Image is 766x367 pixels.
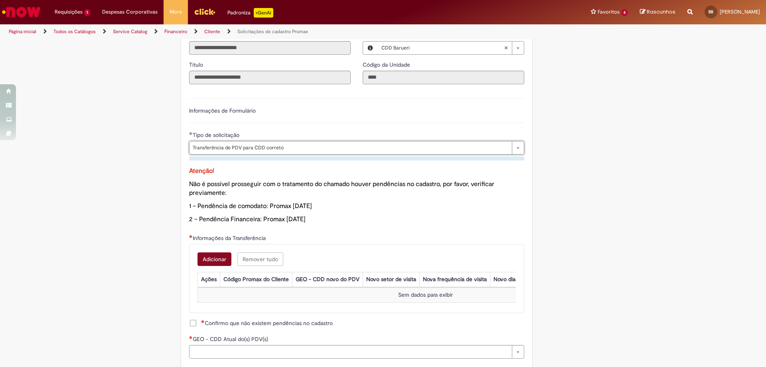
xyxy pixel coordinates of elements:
[53,28,96,35] a: Todos os Catálogos
[197,288,653,302] td: Sem dados para exibir
[189,215,306,223] span: 2 – Pendência Financeira: Promax [DATE]
[189,202,312,210] span: 1 – Pendência de comodato: Promax [DATE]
[170,8,182,16] span: More
[377,42,524,54] a: CDD BarueriLimpar campo Local
[419,272,490,287] th: Nova frequência de visita
[189,167,214,175] span: Atenção!
[709,9,713,14] span: BB
[189,132,193,135] span: Obrigatório Preenchido
[189,180,494,197] span: Não é possível prosseguir com o tratamento do chamado houver pendências no cadastro, por favor, v...
[193,335,270,343] span: GEO - CDD Atual do(s) PDV(s)
[193,234,267,242] span: Informações da Transferência
[500,42,512,54] abbr: Limpar campo Local
[84,9,90,16] span: 1
[193,131,241,139] span: Tipo de solicitação
[201,319,333,327] span: Confirmo que não existem pendências no cadastro
[1,4,42,20] img: ServiceNow
[490,272,541,287] th: Novo dia da visita
[189,71,351,84] input: Título
[363,42,377,54] button: Local, Visualizar este registro CDD Barueri
[164,28,187,35] a: Financeiro
[197,252,231,266] button: Adicionar uma linha para Informações da Transferência
[647,8,675,16] span: Rascunhos
[194,6,215,18] img: click_logo_yellow_360x200.png
[6,24,505,39] ul: Trilhas de página
[9,28,36,35] a: Página inicial
[720,8,760,15] span: [PERSON_NAME]
[55,8,83,16] span: Requisições
[197,272,220,287] th: Ações
[113,28,147,35] a: Service Catalog
[204,28,220,35] a: Cliente
[381,42,504,54] span: CDD Barueri
[363,61,412,68] span: Somente leitura - Código da Unidade
[598,8,620,16] span: Favoritos
[220,272,292,287] th: Código Promax do Cliente
[102,8,158,16] span: Despesas Corporativas
[621,9,628,16] span: 6
[254,8,273,18] p: +GenAi
[189,41,351,55] input: Email
[227,8,273,18] div: Padroniza
[201,320,205,323] span: Necessários
[193,141,508,154] span: Transferência de PDV para CDD correto
[189,107,256,114] label: Informações de Formulário
[189,235,193,238] span: Necessários
[189,61,205,68] span: Somente leitura - Título
[292,272,363,287] th: GEO - CDD novo do PDV
[189,345,524,359] a: Limpar campo GEO - CDD Atual do(s) PDV(s)
[363,61,412,69] label: Somente leitura - Código da Unidade
[237,28,308,35] a: Solicitações de cadastro Promax
[189,336,193,339] span: Necessários
[640,8,675,16] a: Rascunhos
[363,272,419,287] th: Novo setor de visita
[363,71,524,84] input: Código da Unidade
[189,61,205,69] label: Somente leitura - Título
